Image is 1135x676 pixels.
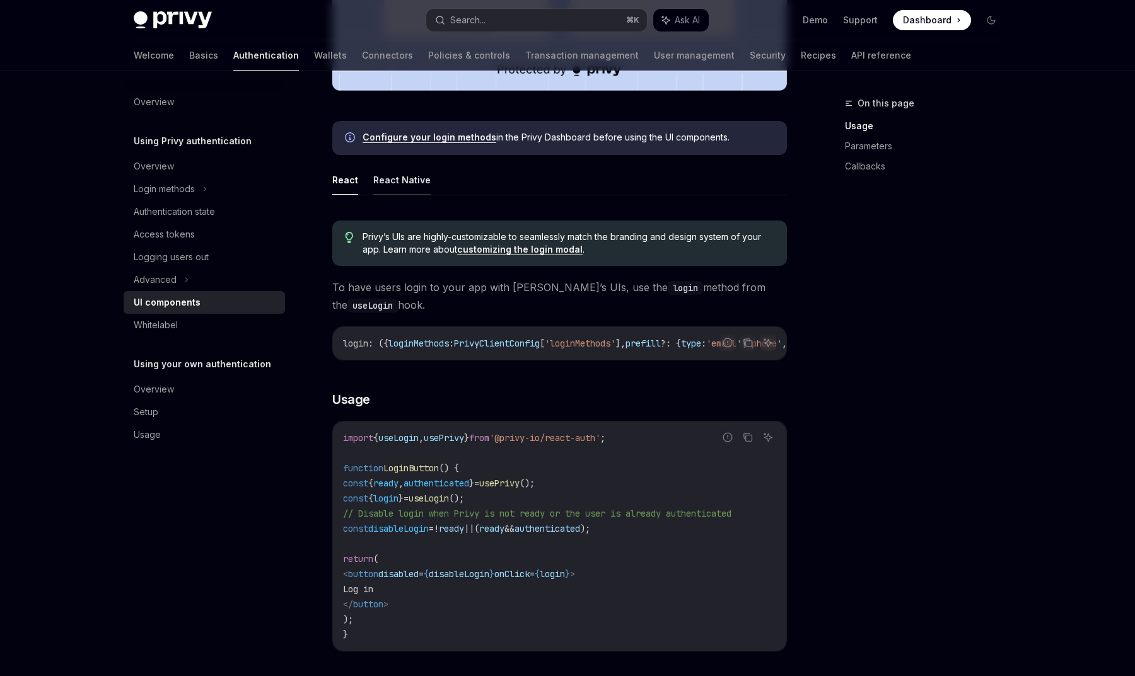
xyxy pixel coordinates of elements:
[479,478,520,489] span: usePrivy
[404,493,409,504] span: =
[469,478,474,489] span: }
[343,614,353,625] span: );
[124,223,285,246] a: Access tokens
[740,335,756,351] button: Copy the contents from the code block
[675,14,700,26] span: Ask AI
[419,568,424,580] span: =
[383,462,439,474] span: LoginButton
[134,427,161,442] div: Usage
[515,523,580,534] span: authenticated
[314,40,347,71] a: Wallets
[343,599,353,610] span: </
[760,429,776,445] button: Ask AI
[373,553,378,564] span: (
[345,132,358,145] svg: Info
[845,136,1011,156] a: Parameters
[134,318,178,333] div: Whitelabel
[580,523,590,534] span: );
[681,338,701,349] span: type
[535,568,540,580] span: {
[343,568,348,580] span: <
[903,14,952,26] span: Dashboard
[626,338,661,349] span: prefill
[719,429,736,445] button: Report incorrect code
[494,568,530,580] span: onClick
[439,523,464,534] span: ready
[353,599,383,610] span: button
[409,493,449,504] span: useLogin
[124,401,285,423] a: Setup
[134,249,209,265] div: Logging users out
[474,478,479,489] span: =
[469,432,489,444] span: from
[449,493,464,504] span: ();
[368,493,373,504] span: {
[454,338,540,349] span: PrivyClientConfig
[429,568,489,580] span: disableLogin
[388,338,449,349] span: loginMethods
[545,338,615,349] span: 'loginMethods'
[464,432,469,444] span: }
[893,10,971,30] a: Dashboard
[362,40,413,71] a: Connectors
[134,227,195,242] div: Access tokens
[489,432,600,444] span: '@privy-io/react-auth'
[332,165,358,195] button: React
[654,40,735,71] a: User management
[134,11,212,29] img: dark logo
[134,159,174,174] div: Overview
[383,599,388,610] span: >
[719,335,736,351] button: Report incorrect code
[706,338,742,349] span: 'email'
[525,40,639,71] a: Transaction management
[134,40,174,71] a: Welcome
[424,432,464,444] span: usePrivy
[134,134,252,149] h5: Using Privy authentication
[449,338,454,349] span: :
[803,14,828,26] a: Demo
[570,568,575,580] span: >
[363,231,774,256] span: Privy’s UIs are highly-customizable to seamlessly match the branding and design system of your ap...
[520,478,535,489] span: ();
[134,295,201,310] div: UI components
[134,204,215,219] div: Authentication state
[343,462,383,474] span: function
[233,40,299,71] a: Authentication
[615,338,626,349] span: ],
[134,181,195,197] div: Login methods
[348,568,378,580] span: button
[626,15,639,25] span: ⌘ K
[424,568,429,580] span: {
[134,95,174,110] div: Overview
[343,523,368,534] span: const
[368,523,429,534] span: disableLogin
[124,314,285,336] a: Whitelabel
[124,291,285,314] a: UI components
[373,493,399,504] span: login
[399,478,404,489] span: ,
[363,132,496,143] a: Configure your login methods
[450,13,486,28] div: Search...
[428,40,510,71] a: Policies & controls
[404,478,469,489] span: authenticated
[434,523,439,534] span: !
[347,299,398,312] code: useLogin
[368,338,388,349] span: : ({
[363,131,774,144] span: in the Privy Dashboard before using the UI components.
[332,278,787,314] span: To have users login to your app with [PERSON_NAME]’s UIs, use the method from the hook.
[419,432,424,444] span: ,
[540,338,545,349] span: [
[760,335,776,351] button: Ask AI
[343,629,348,640] span: }
[343,338,368,349] span: login
[540,568,565,580] span: login
[343,478,368,489] span: const
[373,165,431,195] button: React Native
[343,583,373,595] span: Log in
[378,432,419,444] span: useLogin
[530,568,535,580] span: =
[801,40,836,71] a: Recipes
[426,9,647,32] button: Search...⌘K
[740,429,756,445] button: Copy the contents from the code block
[368,478,373,489] span: {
